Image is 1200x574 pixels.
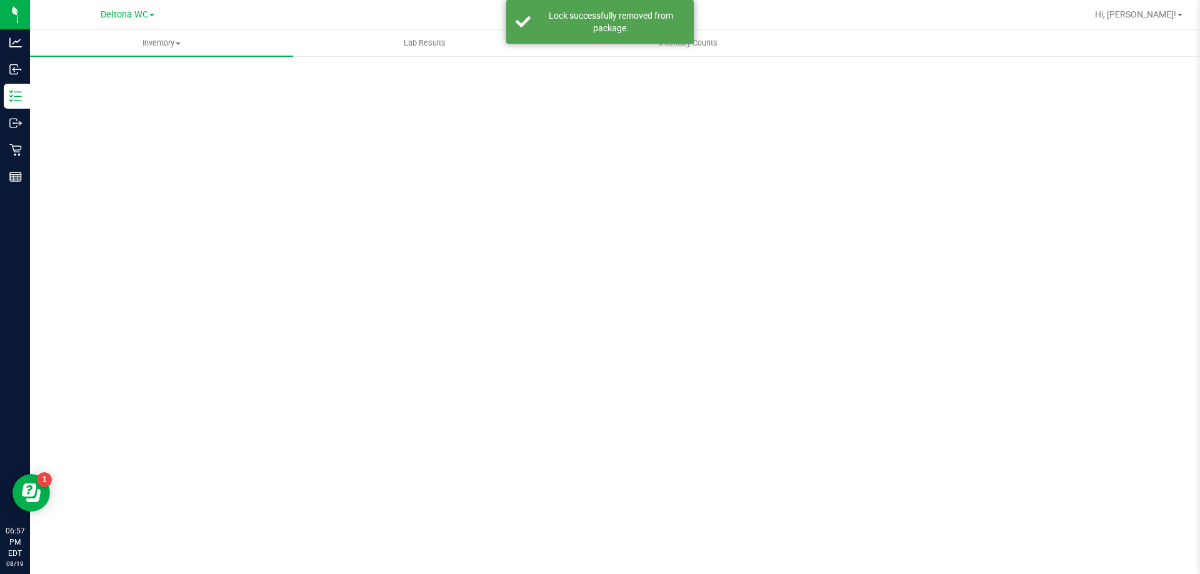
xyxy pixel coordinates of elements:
[101,9,148,20] span: Deltona WC
[387,37,462,49] span: Lab Results
[293,30,556,56] a: Lab Results
[30,37,293,49] span: Inventory
[6,559,24,568] p: 08/19
[9,63,22,76] inline-svg: Inbound
[6,525,24,559] p: 06:57 PM EDT
[9,36,22,49] inline-svg: Analytics
[30,30,293,56] a: Inventory
[9,117,22,129] inline-svg: Outbound
[9,171,22,183] inline-svg: Reports
[9,90,22,102] inline-svg: Inventory
[37,472,52,487] iframe: Resource center unread badge
[9,144,22,156] inline-svg: Retail
[537,9,684,34] div: Lock successfully removed from package.
[12,474,50,512] iframe: Resource center
[1095,9,1176,19] span: Hi, [PERSON_NAME]!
